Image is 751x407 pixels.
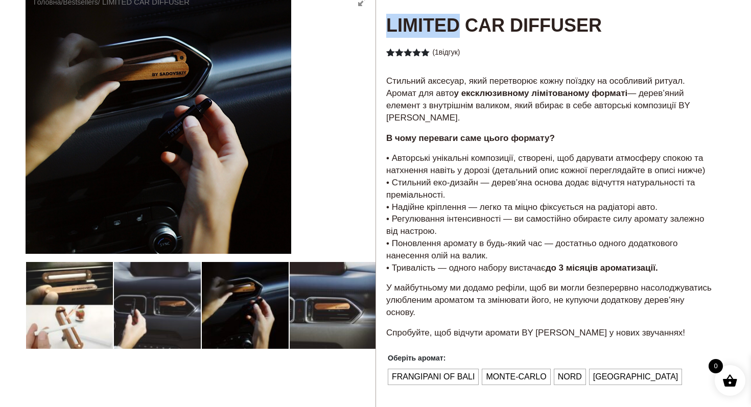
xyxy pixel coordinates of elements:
[386,48,390,68] span: 1
[555,369,584,385] span: NORD
[386,48,430,56] div: Оцінено в 5.00 з 5
[389,369,477,385] span: FRANGIPANI OF BALI
[483,369,549,385] span: MONTE-CARLO
[386,367,682,387] ul: Оберіть аромат:
[386,133,555,143] strong: В чому переваги саме цього формату?
[386,48,430,93] span: Рейтинг з 5 на основі опитування покупця
[454,88,627,98] strong: у ексклюзивному лімітованому форматі
[386,152,715,274] p: • Авторські унікальні композиції, створені, щоб дарувати атмосферу спокою та натхнення навіть у д...
[432,48,460,56] a: (1відгук)
[435,48,439,56] span: 1
[482,369,550,385] li: MONTE-CARLO
[386,282,715,318] p: У майбутньому ми додамо рефіли, щоб ви могли безперервно насолоджуватись улюбленим ароматом та зм...
[386,327,715,339] p: Спробуйте, щоб відчути аромати BY [PERSON_NAME] у нових звучаннях!
[388,369,478,385] li: FRANGIPANI OF BALI
[591,369,681,385] span: [GEOGRAPHIC_DATA]
[590,369,682,385] li: MONACO
[554,369,585,385] li: NORD
[388,350,445,366] label: Оберіть аромат:
[546,263,658,273] strong: до 3 місяців ароматизації.
[709,359,723,373] span: 0
[386,75,715,124] p: Стильний аксесуар, який перетворює кожну поїздку на особливий ритуал. Аромат для авто — дерев’яни...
